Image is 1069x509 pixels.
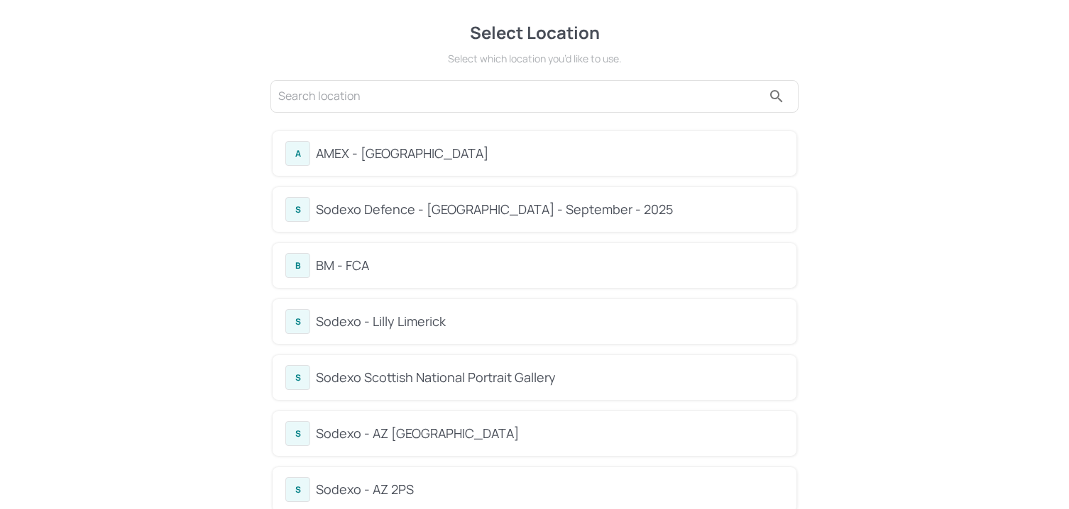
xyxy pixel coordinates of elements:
div: Select which location you’d like to use. [268,51,801,66]
div: S [285,365,310,390]
div: B [285,253,310,278]
input: Search location [278,85,762,108]
div: S [285,309,310,334]
div: Sodexo Defence - [GEOGRAPHIC_DATA] - September - 2025 [316,200,784,219]
div: S [285,421,310,446]
div: S [285,477,310,502]
div: AMEX - [GEOGRAPHIC_DATA] [316,144,784,163]
div: S [285,197,310,222]
div: Sodexo Scottish National Portrait Gallery [316,368,784,387]
div: Sodexo - AZ [GEOGRAPHIC_DATA] [316,424,784,443]
div: BM - FCA [316,256,784,275]
div: Select Location [268,20,801,45]
div: Sodexo - Lilly Limerick [316,312,784,331]
button: search [762,82,791,111]
div: Sodexo - AZ 2PS [316,480,784,499]
div: A [285,141,310,166]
